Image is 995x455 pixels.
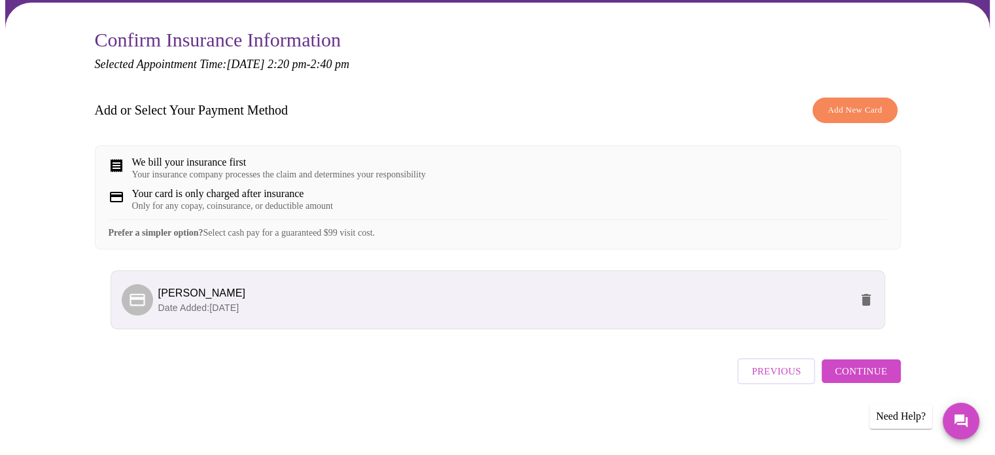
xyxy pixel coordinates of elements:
[737,358,815,384] button: Previous
[109,228,203,238] strong: Prefer a simpler option?
[95,29,901,51] h3: Confirm Insurance Information
[752,363,801,380] span: Previous
[943,403,979,439] button: Messages
[158,287,246,299] span: [PERSON_NAME]
[132,170,426,180] div: Your insurance company processes the claim and determines your responsibility
[95,58,349,71] em: Selected Appointment Time: [DATE] 2:20 pm - 2:40 pm
[812,98,897,123] button: Add New Card
[132,188,333,200] div: Your card is only charged after insurance
[828,103,882,118] span: Add New Card
[822,359,900,383] button: Continue
[850,284,882,316] button: delete
[869,404,932,429] div: Need Help?
[95,103,288,118] h3: Add or Select Your Payment Method
[158,302,239,313] span: Date Added: [DATE]
[132,156,426,168] div: We bill your insurance first
[835,363,887,380] span: Continue
[109,219,887,238] div: Select cash pay for a guaranteed $99 visit cost.
[132,201,333,211] div: Only for any copay, coinsurance, or deductible amount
